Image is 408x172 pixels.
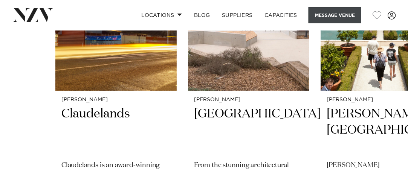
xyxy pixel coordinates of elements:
[188,7,216,23] a: BLOG
[259,7,304,23] a: Capacities
[309,7,361,23] button: Message Venue
[194,106,303,155] h2: [GEOGRAPHIC_DATA]
[216,7,258,23] a: SUPPLIERS
[12,8,53,22] img: nzv-logo.png
[61,97,171,103] small: [PERSON_NAME]
[194,97,303,103] small: [PERSON_NAME]
[61,106,171,155] h2: Claudelands
[135,7,188,23] a: Locations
